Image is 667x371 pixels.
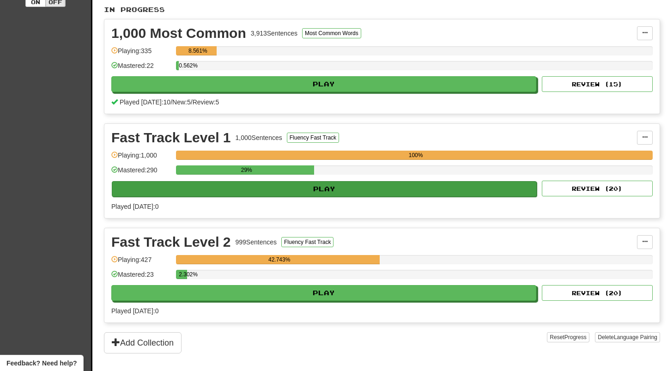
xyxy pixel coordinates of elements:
[287,133,339,143] button: Fluency Fast Track
[564,334,587,341] span: Progress
[111,61,171,76] div: Mastered: 22
[170,98,172,106] span: /
[111,203,158,210] span: Played [DATE]: 0
[542,76,653,92] button: Review (15)
[104,5,660,14] p: In Progress
[104,332,182,353] button: Add Collection
[302,28,361,38] button: Most Common Words
[236,133,282,142] div: 1,000 Sentences
[595,332,660,342] button: DeleteLanguage Pairing
[281,237,333,247] button: Fluency Fast Track
[179,255,380,264] div: 42.743%
[111,151,171,166] div: Playing: 1,000
[120,98,170,106] span: Played [DATE]: 10
[179,46,217,55] div: 8.561%
[542,181,653,196] button: Review (20)
[179,151,653,160] div: 100%
[172,98,191,106] span: New: 5
[111,165,171,181] div: Mastered: 290
[111,76,536,92] button: Play
[112,181,537,197] button: Play
[6,359,77,368] span: Open feedback widget
[547,332,589,342] button: ResetProgress
[111,46,171,61] div: Playing: 335
[111,131,231,145] div: Fast Track Level 1
[191,98,193,106] span: /
[111,26,246,40] div: 1,000 Most Common
[111,285,536,301] button: Play
[179,165,314,175] div: 29%
[111,270,171,285] div: Mastered: 23
[111,235,231,249] div: Fast Track Level 2
[179,270,187,279] div: 2.302%
[111,255,171,270] div: Playing: 427
[111,307,158,315] span: Played [DATE]: 0
[614,334,657,341] span: Language Pairing
[542,285,653,301] button: Review (20)
[251,29,297,38] div: 3,913 Sentences
[193,98,219,106] span: Review: 5
[236,237,277,247] div: 999 Sentences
